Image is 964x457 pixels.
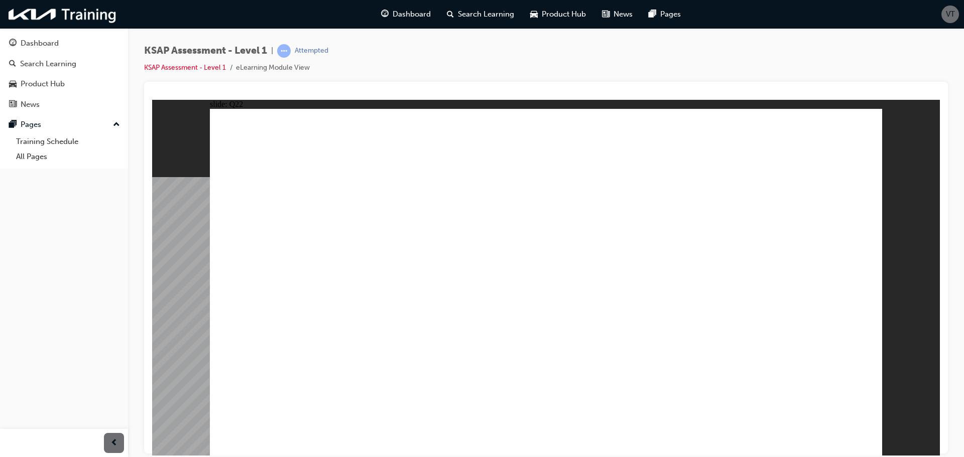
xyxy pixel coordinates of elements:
span: pages-icon [649,8,656,21]
span: KSAP Assessment - Level 1 [144,45,267,57]
div: Product Hub [21,78,65,90]
button: VT [941,6,959,23]
span: car-icon [530,8,538,21]
li: eLearning Module View [236,62,310,74]
a: Search Learning [4,55,124,73]
img: kia-training [5,4,120,25]
div: Attempted [295,46,328,56]
span: News [614,9,633,20]
button: Pages [4,115,124,134]
div: Dashboard [21,38,59,49]
span: Pages [660,9,681,20]
span: Product Hub [542,9,586,20]
span: news-icon [9,100,17,109]
div: Search Learning [20,58,76,70]
span: VT [946,9,955,20]
a: KSAP Assessment - Level 1 [144,63,226,72]
button: DashboardSearch LearningProduct HubNews [4,32,124,115]
a: news-iconNews [594,4,641,25]
span: Dashboard [393,9,431,20]
span: Search Learning [458,9,514,20]
span: learningRecordVerb_ATTEMPT-icon [277,44,291,58]
div: Pages [21,119,41,130]
span: search-icon [447,8,454,21]
a: Dashboard [4,34,124,53]
span: up-icon [113,118,120,131]
span: guage-icon [381,8,389,21]
span: | [271,45,273,57]
span: car-icon [9,80,17,89]
a: All Pages [12,149,124,165]
a: car-iconProduct Hub [522,4,594,25]
a: guage-iconDashboard [373,4,439,25]
a: search-iconSearch Learning [439,4,522,25]
div: News [21,99,40,110]
a: Product Hub [4,75,124,93]
span: guage-icon [9,39,17,48]
span: search-icon [9,60,16,69]
a: News [4,95,124,114]
a: Training Schedule [12,134,124,149]
a: pages-iconPages [641,4,689,25]
span: prev-icon [110,437,118,449]
span: news-icon [602,8,610,21]
span: pages-icon [9,120,17,129]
